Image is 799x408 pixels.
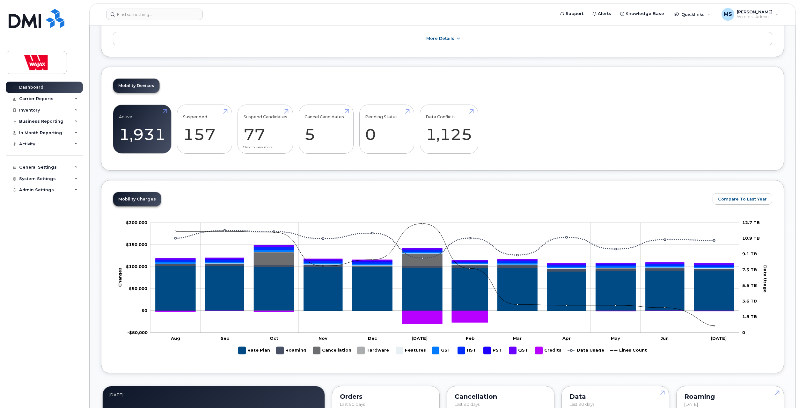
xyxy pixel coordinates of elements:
[458,344,477,357] g: HST
[724,11,732,18] span: MS
[171,336,180,341] tspan: Aug
[742,283,757,288] tspan: 5.5 TB
[742,220,760,225] tspan: 12.7 TB
[711,336,727,341] tspan: [DATE]
[276,344,307,357] g: Roaming
[742,236,760,241] tspan: 10.9 TB
[737,14,773,19] span: Wireless Admin
[513,336,522,341] tspan: Mar
[304,108,348,150] a: Cancel Candidates 5
[742,314,757,319] tspan: 1.8 TB
[566,11,583,17] span: Support
[357,344,390,357] g: Hardware
[763,265,768,292] tspan: Data Usage
[598,11,611,17] span: Alerts
[156,247,734,265] g: PST
[221,336,230,341] tspan: Sep
[340,394,432,399] div: Orders
[588,7,616,20] a: Alerts
[742,330,745,335] tspan: 0
[535,344,561,357] g: Credits
[119,108,165,150] a: Active 1,931
[129,286,147,291] g: $0
[737,9,773,14] span: [PERSON_NAME]
[562,336,571,341] tspan: Apr
[126,264,147,269] g: $0
[455,402,480,407] span: Last 90 days
[626,11,664,17] span: Knowledge Base
[126,220,147,225] tspan: $200,000
[368,336,377,341] tspan: Dec
[568,344,604,357] g: Data Usage
[127,330,148,335] tspan: -$50,000
[684,394,776,399] div: Roaming
[126,242,147,247] g: $0
[556,7,588,20] a: Support
[742,267,757,272] tspan: 7.3 TB
[742,251,757,256] tspan: 9.1 TB
[611,336,620,341] tspan: May
[126,264,147,269] tspan: $100,000
[569,402,594,407] span: Last 90 days
[426,36,454,41] span: More Details
[466,336,475,341] tspan: Feb
[455,394,546,399] div: Cancellation
[610,344,647,357] g: Lines Count
[244,108,287,150] a: Suspend Candidates 77
[126,220,147,225] g: $0
[113,192,161,206] a: Mobility Charges
[340,402,365,407] span: Last 90 days
[509,344,529,357] g: QST
[127,330,148,335] g: $0
[484,344,503,357] g: PST
[742,298,757,303] tspan: 3.6 TB
[717,8,784,21] div: Moe Suliman
[616,7,669,20] a: Knowledge Base
[238,344,270,357] g: Rate Plan
[412,336,428,341] tspan: [DATE]
[313,344,351,357] g: Cancellation
[129,286,147,291] tspan: $50,000
[718,196,767,202] span: Compare To Last Year
[117,267,122,287] tspan: Charges
[156,247,734,267] g: HST
[113,79,159,93] a: Mobility Devices
[713,193,772,205] button: Compare To Last Year
[108,392,319,397] div: July 2025
[156,266,734,311] g: Rate Plan
[183,108,226,150] a: Suspended 157
[669,8,716,21] div: Quicklinks
[238,344,647,357] g: Legend
[569,394,661,399] div: Data
[661,336,669,341] tspan: Jun
[156,245,734,265] g: QST
[396,344,426,357] g: Features
[156,251,734,268] g: Features
[156,250,734,268] g: GST
[432,344,451,357] g: GST
[319,336,327,341] tspan: Nov
[681,12,705,17] span: Quicklinks
[684,402,698,407] span: [DATE]
[126,242,147,247] tspan: $150,000
[426,108,472,150] a: Data Conflicts 1,125
[270,336,278,341] tspan: Oct
[106,9,203,20] input: Find something...
[365,108,408,150] a: Pending Status 0
[142,308,147,313] tspan: $0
